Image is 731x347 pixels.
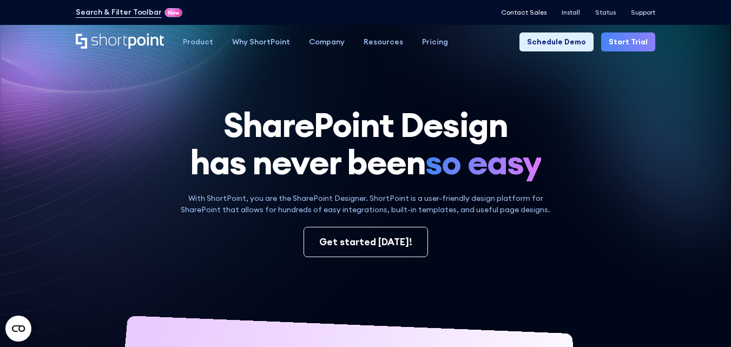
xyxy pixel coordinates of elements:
a: Search & Filter Toolbar [76,6,162,18]
a: Status [595,9,616,16]
a: Install [562,9,580,16]
span: so easy [425,143,541,181]
a: Company [299,32,354,51]
button: Open CMP widget [5,316,31,342]
div: Get started [DATE]! [319,235,412,249]
div: Why ShortPoint [232,36,290,48]
a: Support [631,9,655,16]
div: Resources [364,36,403,48]
a: Start Trial [601,32,655,51]
div: Pricing [422,36,448,48]
div: Product [183,36,213,48]
a: Pricing [412,32,457,51]
div: Company [309,36,345,48]
a: Schedule Demo [519,32,594,51]
p: With ShortPoint, you are the SharePoint Designer. ShortPoint is a user-friendly design platform f... [174,193,557,215]
a: Product [173,32,222,51]
h1: SharePoint Design has never been [76,106,655,181]
iframe: Chat Widget [677,295,731,347]
a: Home [76,34,164,50]
a: Get started [DATE]! [304,227,428,257]
a: Resources [354,32,412,51]
a: Why ShortPoint [222,32,299,51]
a: Contact Sales [501,9,546,16]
